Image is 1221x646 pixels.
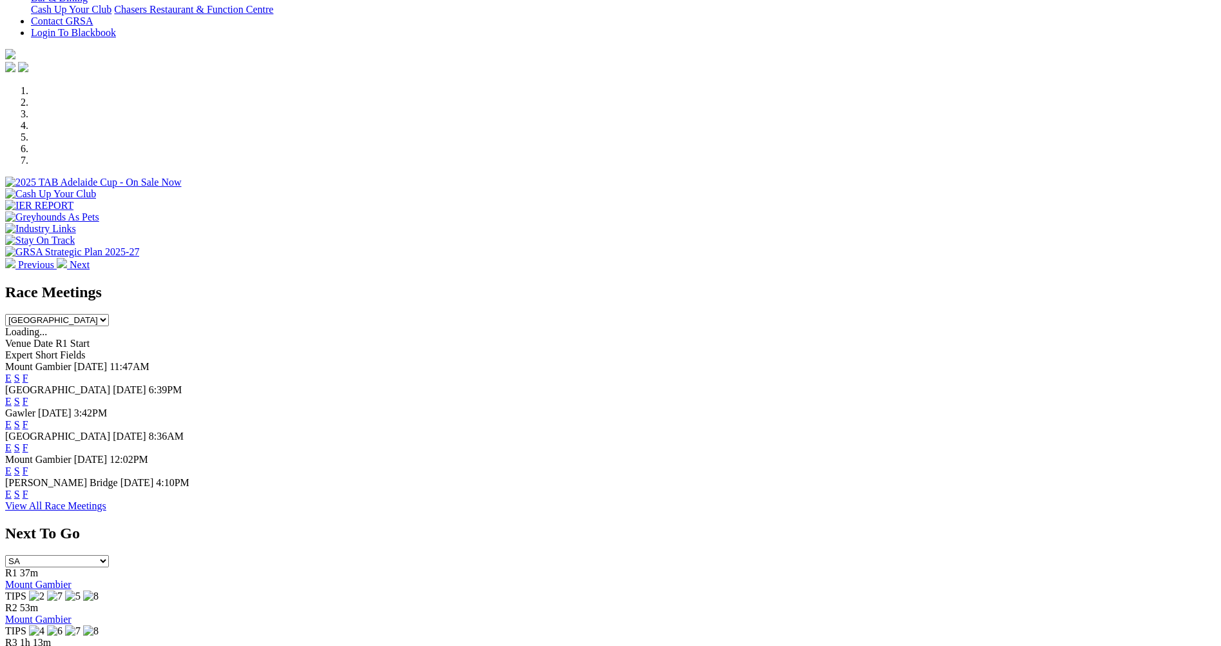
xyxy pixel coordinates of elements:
img: chevron-right-pager-white.svg [57,258,67,268]
a: S [14,396,20,407]
span: Gawler [5,407,35,418]
a: F [23,442,28,453]
a: Mount Gambier [5,614,72,625]
a: E [5,465,12,476]
span: Fields [60,349,85,360]
h2: Race Meetings [5,284,1216,301]
span: 11:47AM [110,361,149,372]
a: Previous [5,259,57,270]
a: E [5,442,12,453]
img: 8 [83,591,99,602]
a: S [14,373,20,384]
a: F [23,419,28,430]
img: Greyhounds As Pets [5,211,99,223]
span: [DATE] [113,431,146,442]
span: Next [70,259,90,270]
img: twitter.svg [18,62,28,72]
img: IER REPORT [5,200,73,211]
span: R1 Start [55,338,90,349]
img: Stay On Track [5,235,75,246]
a: S [14,442,20,453]
img: 4 [29,625,44,637]
span: [DATE] [38,407,72,418]
a: F [23,373,28,384]
img: 7 [65,625,81,637]
a: F [23,465,28,476]
span: 3:42PM [74,407,108,418]
a: F [23,396,28,407]
span: Previous [18,259,54,270]
a: E [5,373,12,384]
img: 8 [83,625,99,637]
span: Expert [5,349,33,360]
span: [DATE] [120,477,154,488]
img: chevron-left-pager-white.svg [5,258,15,268]
span: Mount Gambier [5,454,72,465]
span: TIPS [5,591,26,602]
span: R2 [5,602,17,613]
a: S [14,419,20,430]
span: [DATE] [74,361,108,372]
a: Cash Up Your Club [31,4,111,15]
span: 53m [20,602,38,613]
span: TIPS [5,625,26,636]
img: 5 [65,591,81,602]
img: Cash Up Your Club [5,188,96,200]
img: Industry Links [5,223,76,235]
img: GRSA Strategic Plan 2025-27 [5,246,139,258]
span: Mount Gambier [5,361,72,372]
span: Loading... [5,326,47,337]
span: 6:39PM [149,384,182,395]
a: E [5,489,12,500]
span: [GEOGRAPHIC_DATA] [5,384,110,395]
a: E [5,396,12,407]
a: E [5,419,12,430]
a: View All Race Meetings [5,500,106,511]
img: logo-grsa-white.png [5,49,15,59]
span: [PERSON_NAME] Bridge [5,477,118,488]
span: [DATE] [113,384,146,395]
span: Venue [5,338,31,349]
span: [DATE] [74,454,108,465]
div: Bar & Dining [31,4,1216,15]
a: Mount Gambier [5,579,72,590]
img: 2025 TAB Adelaide Cup - On Sale Now [5,177,182,188]
h2: Next To Go [5,525,1216,542]
img: facebook.svg [5,62,15,72]
span: Date [34,338,53,349]
span: Short [35,349,58,360]
a: Contact GRSA [31,15,93,26]
span: 8:36AM [149,431,184,442]
a: S [14,465,20,476]
a: Next [57,259,90,270]
span: 12:02PM [110,454,148,465]
a: F [23,489,28,500]
img: 6 [47,625,62,637]
span: R1 [5,567,17,578]
span: 4:10PM [156,477,189,488]
span: 37m [20,567,38,578]
img: 7 [47,591,62,602]
a: S [14,489,20,500]
span: [GEOGRAPHIC_DATA] [5,431,110,442]
a: Login To Blackbook [31,27,116,38]
img: 2 [29,591,44,602]
a: Chasers Restaurant & Function Centre [114,4,273,15]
